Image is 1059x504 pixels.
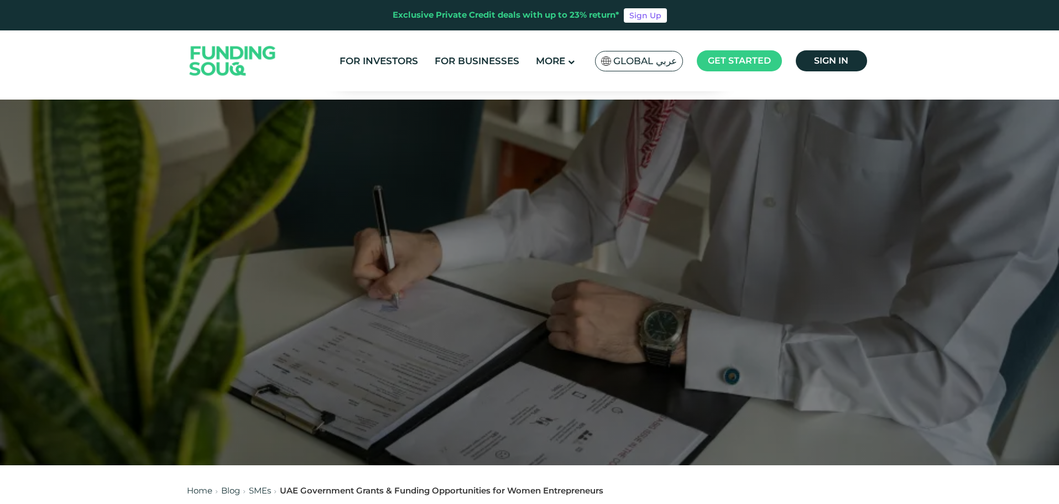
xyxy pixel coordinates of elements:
[432,52,522,70] a: For Businesses
[536,55,565,66] span: More
[337,52,421,70] a: For Investors
[613,55,677,67] span: Global عربي
[280,485,603,497] div: UAE Government Grants & Funding Opportunities for Women Entrepreneurs
[814,55,848,66] span: Sign in
[187,485,212,496] a: Home
[624,8,667,23] a: Sign Up
[393,9,619,22] div: Exclusive Private Credit deals with up to 23% return*
[179,33,287,89] img: Logo
[249,485,271,496] a: SMEs
[708,55,771,66] span: Get started
[601,56,611,66] img: SA Flag
[796,50,867,71] a: Sign in
[221,485,240,496] a: Blog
